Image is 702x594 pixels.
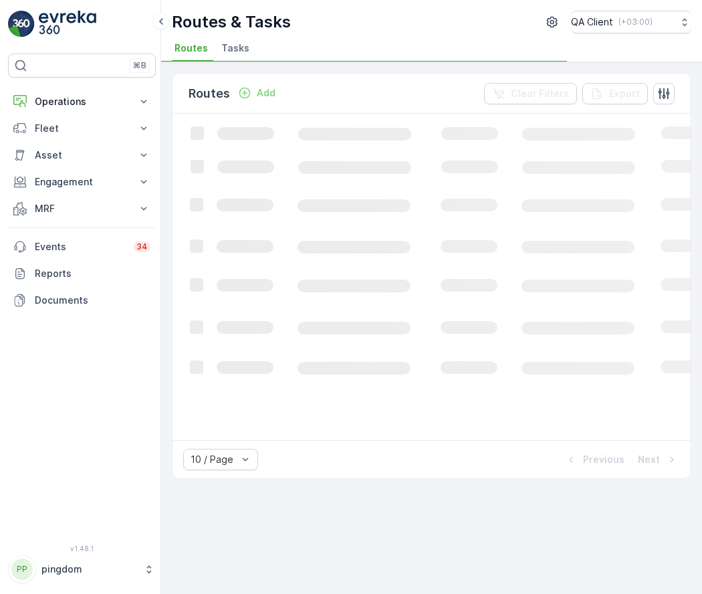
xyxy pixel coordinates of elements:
[609,87,640,100] p: Export
[8,233,156,260] a: Events34
[571,11,691,33] button: QA Client(+03:00)
[8,287,156,314] a: Documents
[11,559,33,580] div: PP
[8,115,156,142] button: Fleet
[233,85,281,101] button: Add
[582,83,648,104] button: Export
[636,452,680,468] button: Next
[8,544,156,553] span: v 1.48.1
[189,84,230,103] p: Routes
[484,83,577,104] button: Clear Filters
[511,87,569,100] p: Clear Filters
[8,88,156,115] button: Operations
[174,41,208,55] span: Routes
[35,148,129,162] p: Asset
[618,17,653,27] p: ( +03:00 )
[41,563,137,576] p: pingdom
[8,142,156,169] button: Asset
[8,260,156,287] a: Reports
[35,267,150,280] p: Reports
[8,195,156,222] button: MRF
[172,11,291,33] p: Routes & Tasks
[571,15,613,29] p: QA Client
[563,452,626,468] button: Previous
[35,95,129,108] p: Operations
[8,169,156,195] button: Engagement
[257,86,275,100] p: Add
[583,453,624,466] p: Previous
[8,555,156,583] button: PPpingdom
[39,11,96,37] img: logo_light-DOdMpM7g.png
[136,241,148,252] p: 34
[35,294,150,307] p: Documents
[638,453,660,466] p: Next
[35,175,129,189] p: Engagement
[35,240,126,254] p: Events
[35,202,129,215] p: MRF
[8,11,35,37] img: logo
[35,122,129,135] p: Fleet
[221,41,249,55] span: Tasks
[133,60,146,71] p: ⌘B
